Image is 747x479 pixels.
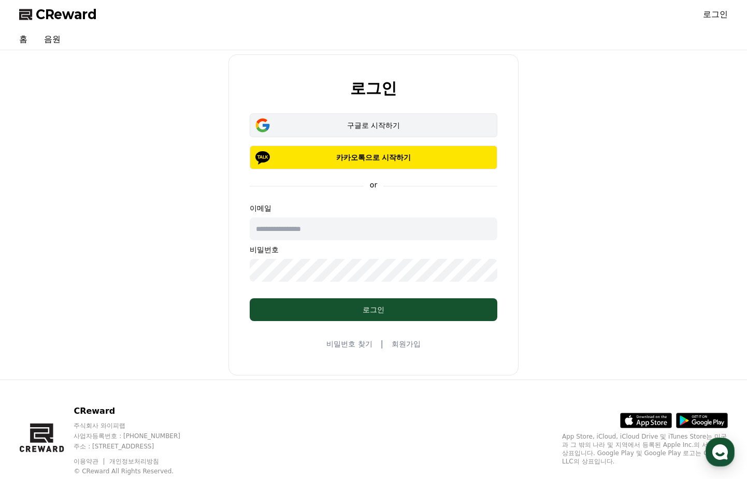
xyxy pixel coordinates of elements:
[562,432,728,466] p: App Store, iCloud, iCloud Drive 및 iTunes Store는 미국과 그 밖의 나라 및 지역에서 등록된 Apple Inc.의 서비스 상표입니다. Goo...
[36,6,97,23] span: CReward
[33,344,39,352] span: 홈
[36,29,69,50] a: 음원
[265,152,482,163] p: 카카오톡으로 시작하기
[326,339,372,349] a: 비밀번호 찾기
[703,8,728,21] a: 로그인
[74,432,200,440] p: 사업자등록번호 : [PHONE_NUMBER]
[3,328,68,354] a: 홈
[134,328,199,354] a: 설정
[74,405,200,417] p: CReward
[95,344,107,353] span: 대화
[265,120,482,130] div: 구글로 시작하기
[160,344,173,352] span: 설정
[74,458,106,465] a: 이용약관
[11,29,36,50] a: 홈
[364,180,383,190] p: or
[250,203,497,213] p: 이메일
[250,298,497,321] button: 로그인
[74,467,200,475] p: © CReward All Rights Reserved.
[74,422,200,430] p: 주식회사 와이피랩
[74,442,200,451] p: 주소 : [STREET_ADDRESS]
[19,6,97,23] a: CReward
[250,244,497,255] p: 비밀번호
[250,146,497,169] button: 카카오톡으로 시작하기
[270,304,477,315] div: 로그인
[381,338,383,350] span: |
[392,339,421,349] a: 회원가입
[68,328,134,354] a: 대화
[109,458,159,465] a: 개인정보처리방침
[350,80,397,97] h2: 로그인
[250,113,497,137] button: 구글로 시작하기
